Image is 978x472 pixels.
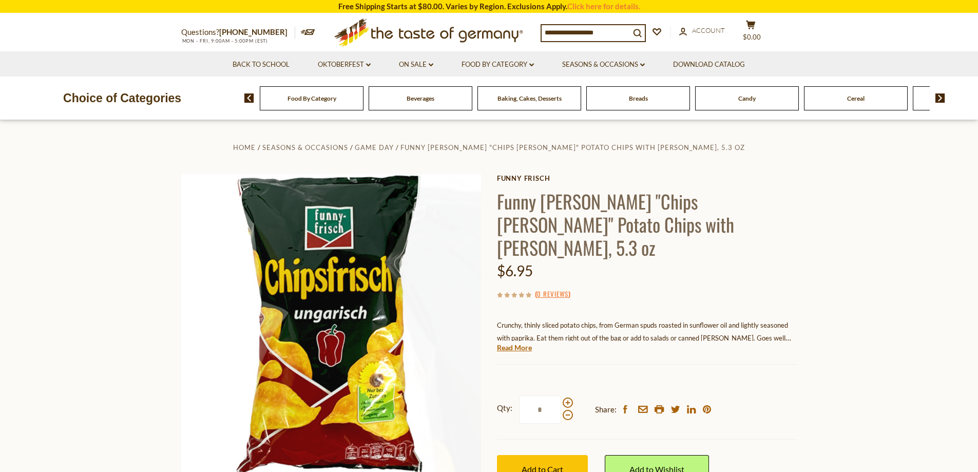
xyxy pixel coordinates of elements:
span: ( ) [535,289,570,299]
a: Funny [PERSON_NAME] "Chips [PERSON_NAME]" Potato Chips with [PERSON_NAME], 5.3 oz [400,143,745,152]
a: Click here for details. [567,2,640,11]
a: [PHONE_NUMBER] [219,27,287,36]
a: Oktoberfest [318,59,371,70]
img: previous arrow [244,93,254,103]
a: Seasons & Occasions [262,143,348,152]
a: Home [233,143,256,152]
a: Food By Category [287,95,336,102]
a: Baking, Cakes, Desserts [497,95,562,102]
span: Share: [595,403,617,416]
a: Breads [629,95,648,102]
h1: Funny [PERSON_NAME] "Chips [PERSON_NAME]" Potato Chips with [PERSON_NAME], 5.3 oz [497,190,797,259]
input: Qty: [519,395,561,424]
a: Account [679,25,725,36]
a: Funny Frisch [497,174,797,182]
span: $0.00 [743,33,761,41]
strong: Qty: [497,402,512,414]
button: $0.00 [736,20,766,46]
a: Seasons & Occasions [562,59,645,70]
span: $6.95 [497,262,533,279]
a: Beverages [407,95,434,102]
a: 0 Reviews [537,289,568,300]
a: Back to School [233,59,290,70]
a: Food By Category [462,59,534,70]
p: Questions? [181,26,295,39]
span: Crunchy, thinly sliced potato chips, from German spuds roasted in sunflower oil and lightly seaso... [497,321,791,355]
span: MON - FRI, 9:00AM - 5:00PM (EST) [181,38,269,44]
a: Candy [738,95,756,102]
a: On Sale [399,59,433,70]
img: next arrow [935,93,945,103]
a: Cereal [847,95,865,102]
a: Game Day [355,143,394,152]
a: Read More [497,343,532,353]
a: Download Catalog [673,59,745,70]
span: Account [692,26,725,34]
